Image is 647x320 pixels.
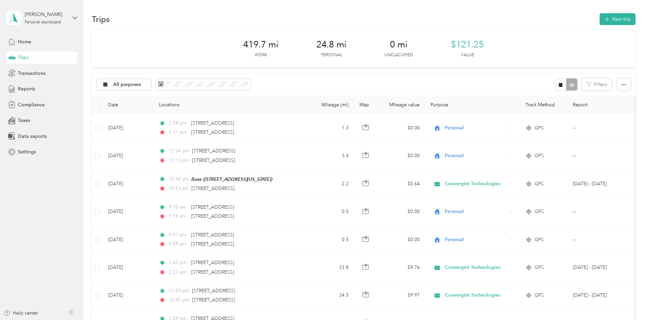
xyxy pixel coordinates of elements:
[103,254,153,281] td: [DATE]
[445,124,507,132] span: Personal
[192,288,235,294] span: [STREET_ADDRESS]
[191,186,234,191] span: [STREET_ADDRESS]
[321,52,342,58] p: Personal
[169,129,188,136] span: 3:11 pm
[103,95,153,114] th: Date
[378,226,425,254] td: $0.00
[191,232,234,238] span: [STREET_ADDRESS]
[18,70,45,77] span: Transactions
[309,95,354,114] th: Mileage (mi)
[445,236,507,243] span: Personal
[18,101,45,108] span: Compliance
[191,204,234,210] span: [STREET_ADDRESS]
[18,133,47,140] span: Data exports
[169,296,189,304] span: 12:47 pm
[169,185,189,192] span: 10:53 am
[390,39,408,50] span: 0 mi
[169,287,189,295] span: 12:03 pm
[103,282,153,310] td: [DATE]
[255,52,267,58] p: Work
[169,157,189,164] span: 12:13 pm
[567,254,629,281] td: Aug 1 - 31, 2025
[567,142,629,170] td: --
[567,170,629,198] td: Aug 1 - 31, 2025
[192,157,235,163] span: [STREET_ADDRESS]
[92,16,110,23] h1: Trips
[103,226,153,254] td: [DATE]
[316,39,347,50] span: 24.8 mi
[169,240,188,248] span: 9:09 am
[4,310,38,317] button: Help center
[378,198,425,226] td: $0.00
[535,264,544,271] span: GPS
[191,213,234,219] span: [STREET_ADDRESS]
[191,120,234,126] span: [STREET_ADDRESS]
[535,152,544,159] span: GPS
[451,39,484,50] span: $121.25
[309,282,354,310] td: 34.5
[567,226,629,254] td: --
[191,129,234,135] span: [STREET_ADDRESS]
[378,95,425,114] th: Mileage value
[18,85,35,92] span: Reports
[445,180,507,188] span: Convergint Technologies
[169,147,189,155] span: 12:04 pm
[445,292,507,299] span: Convergint Technologies
[378,254,425,281] td: $9.76
[567,114,629,142] td: --
[445,208,507,215] span: Personal
[378,114,425,142] td: $0.00
[384,52,413,58] p: Unclassified
[18,38,31,45] span: Home
[191,260,234,265] span: [STREET_ADDRESS]
[567,198,629,226] td: --
[169,231,188,239] span: 9:07 am
[103,114,153,142] td: [DATE]
[535,236,544,243] span: GPS
[567,282,629,310] td: Aug 1 - 31, 2025
[609,282,647,320] iframe: Everlance-gr Chat Button Frame
[169,213,188,220] span: 9:19 am
[103,198,153,226] td: [DATE]
[192,297,235,303] span: [STREET_ADDRESS]
[243,39,278,50] span: 419.7 mi
[378,142,425,170] td: $0.00
[18,54,28,61] span: Trips
[103,142,153,170] td: [DATE]
[567,95,629,114] th: Report
[191,269,234,275] span: [STREET_ADDRESS]
[378,170,425,198] td: $0.64
[169,120,188,127] span: 2:58 pm
[535,124,544,132] span: GPS
[535,292,544,299] span: GPS
[354,95,378,114] th: Map
[520,95,567,114] th: Track Method
[309,254,354,281] td: 33.8
[461,52,474,58] p: Value
[153,95,309,114] th: Locations
[18,148,36,155] span: Settings
[535,180,544,188] span: GPS
[425,95,520,114] th: Purpose
[191,241,234,247] span: [STREET_ADDRESS]
[309,142,354,170] td: 3.4
[445,264,507,271] span: Convergint Technologies
[309,170,354,198] td: 2.2
[191,176,272,182] span: Base ([STREET_ADDRESS][US_STATE])
[445,152,507,159] span: Personal
[309,114,354,142] td: 1.3
[192,148,235,154] span: [STREET_ADDRESS]
[103,170,153,198] td: [DATE]
[582,78,612,91] button: Filters
[169,259,188,266] span: 1:43 pm
[169,204,188,211] span: 9:18 am
[378,282,425,310] td: $9.97
[113,82,141,87] span: All purposes
[169,269,188,276] span: 2:27 pm
[535,208,544,215] span: GPS
[25,20,61,24] div: Personal dashboard
[18,117,30,124] span: Taxes
[309,226,354,254] td: 0.5
[25,11,67,18] div: [PERSON_NAME]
